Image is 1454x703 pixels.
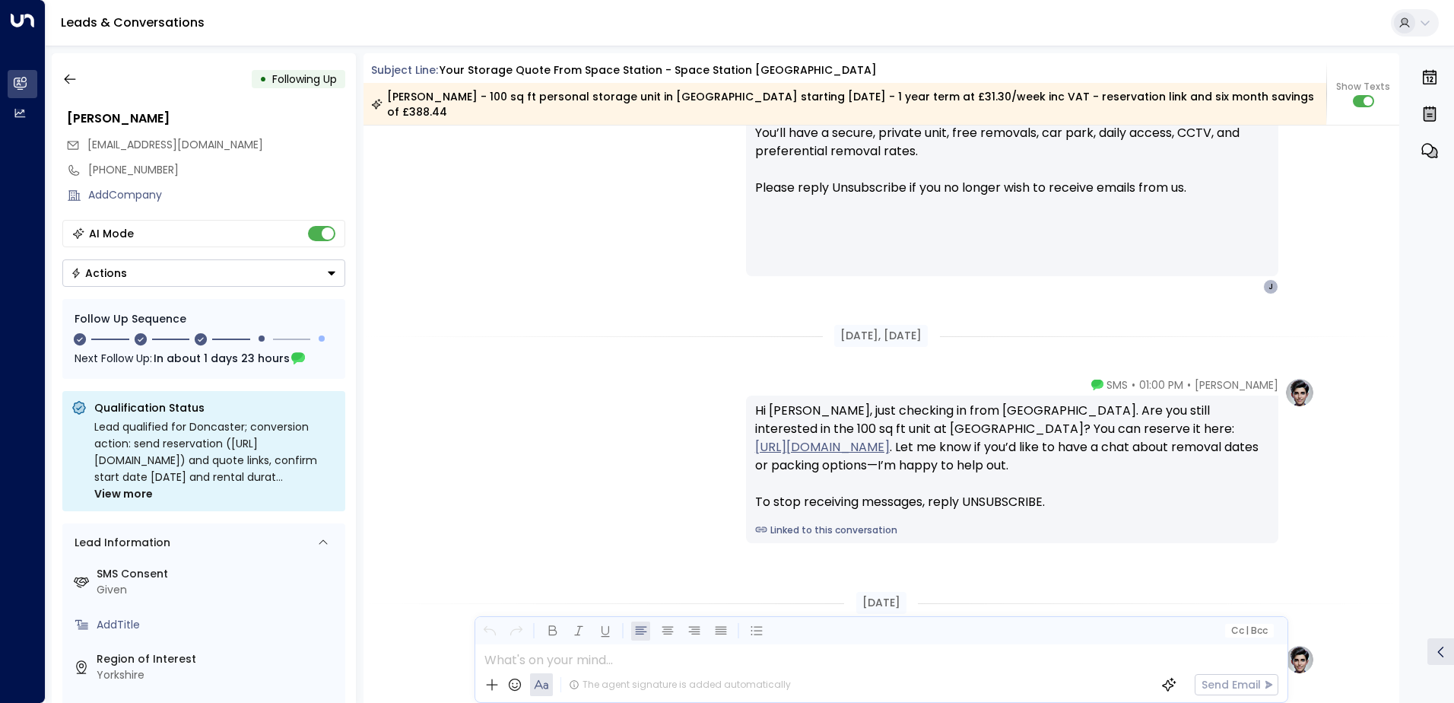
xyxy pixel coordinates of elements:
span: j.bagnall90@gmail.com [87,137,263,153]
button: Undo [480,622,499,641]
div: [PERSON_NAME] - 100 sq ft personal storage unit in [GEOGRAPHIC_DATA] starting [DATE] - 1 year ter... [371,89,1318,119]
p: Qualification Status [94,400,336,415]
div: Your storage quote from Space Station - Space Station [GEOGRAPHIC_DATA] [440,62,877,78]
label: Region of Interest [97,651,339,667]
img: profile-logo.png [1284,377,1315,408]
span: Cc Bcc [1230,625,1267,636]
span: 01:00 PM [1139,377,1183,393]
span: View more [94,485,153,502]
div: [PERSON_NAME] [67,110,345,128]
a: [URL][DOMAIN_NAME] [755,438,890,456]
div: Follow Up Sequence [75,311,333,327]
div: Lead Information [69,535,170,551]
div: [DATE] [856,592,906,614]
button: Redo [506,622,525,641]
div: [DATE], [DATE] [834,325,928,347]
span: Subject Line: [371,62,438,78]
div: Hi [PERSON_NAME], just checking in from [GEOGRAPHIC_DATA]. Are you still interested in the 100 sq... [755,402,1269,511]
div: Given [97,582,339,598]
span: Show Texts [1336,80,1390,94]
span: SMS [1106,377,1128,393]
div: Lead qualified for Doncaster; conversion action: send reservation ([URL][DOMAIN_NAME]) and quote ... [94,418,336,502]
span: Following Up [272,72,337,87]
div: AddCompany [88,187,345,203]
button: Cc|Bcc [1224,624,1273,638]
a: Leads & Conversations [61,14,205,31]
button: Actions [62,259,345,287]
span: | [1246,625,1249,636]
span: [PERSON_NAME] [1195,377,1278,393]
div: Yorkshire [97,667,339,683]
div: Button group with a nested menu [62,259,345,287]
div: AddTitle [97,617,339,633]
div: AI Mode [89,226,134,241]
a: Linked to this conversation [755,523,1269,537]
div: The agent signature is added automatically [569,678,791,692]
span: • [1132,377,1135,393]
label: SMS Consent [97,566,339,582]
img: profile-logo.png [1284,644,1315,675]
span: • [1187,377,1191,393]
div: J [1263,279,1278,294]
span: In about 1 days 23 hours [154,350,290,367]
div: [PHONE_NUMBER] [88,162,345,178]
span: [EMAIL_ADDRESS][DOMAIN_NAME] [87,137,263,152]
div: • [259,65,267,93]
div: Next Follow Up: [75,350,333,367]
div: Actions [71,266,127,280]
